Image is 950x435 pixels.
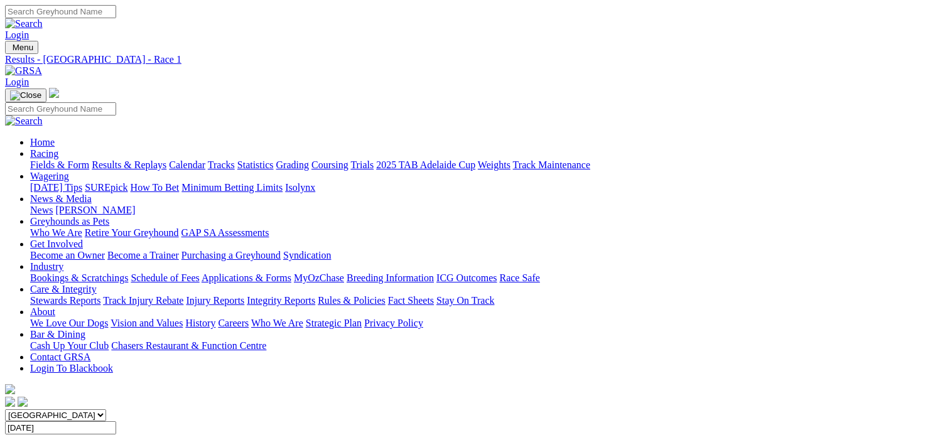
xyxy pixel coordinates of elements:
a: Calendar [169,159,205,170]
div: News & Media [30,205,945,216]
a: GAP SA Assessments [181,227,269,238]
a: Login [5,77,29,87]
a: Care & Integrity [30,284,97,294]
a: News & Media [30,193,92,204]
a: Become a Trainer [107,250,179,260]
input: Search [5,102,116,115]
a: Login To Blackbook [30,363,113,373]
a: Weights [478,159,510,170]
a: Purchasing a Greyhound [181,250,281,260]
button: Toggle navigation [5,41,38,54]
a: [DATE] Tips [30,182,82,193]
a: Contact GRSA [30,352,90,362]
a: We Love Our Dogs [30,318,108,328]
div: Greyhounds as Pets [30,227,945,239]
a: Stewards Reports [30,295,100,306]
a: Grading [276,159,309,170]
a: SUREpick [85,182,127,193]
a: Rules & Policies [318,295,386,306]
div: Get Involved [30,250,945,261]
a: Careers [218,318,249,328]
div: Racing [30,159,945,171]
a: Statistics [237,159,274,170]
a: Schedule of Fees [131,272,199,283]
a: How To Bet [131,182,180,193]
a: Syndication [283,250,331,260]
span: Menu [13,43,33,52]
a: [PERSON_NAME] [55,205,135,215]
img: GRSA [5,65,42,77]
a: Login [5,30,29,40]
img: Search [5,115,43,127]
a: Integrity Reports [247,295,315,306]
a: Fact Sheets [388,295,434,306]
div: Bar & Dining [30,340,945,352]
a: Vision and Values [111,318,183,328]
a: Minimum Betting Limits [181,182,283,193]
img: Close [10,90,41,100]
a: Applications & Forms [202,272,291,283]
a: Home [30,137,55,148]
img: logo-grsa-white.png [5,384,15,394]
a: Who We Are [251,318,303,328]
div: Industry [30,272,945,284]
a: Wagering [30,171,69,181]
a: Trials [350,159,374,170]
a: Get Involved [30,239,83,249]
a: Industry [30,261,63,272]
a: 2025 TAB Adelaide Cup [376,159,475,170]
a: Retire Your Greyhound [85,227,179,238]
img: twitter.svg [18,397,28,407]
a: Track Injury Rebate [103,295,183,306]
button: Toggle navigation [5,89,46,102]
a: Cash Up Your Club [30,340,109,351]
img: facebook.svg [5,397,15,407]
img: Search [5,18,43,30]
a: Privacy Policy [364,318,423,328]
a: Tracks [208,159,235,170]
a: Isolynx [285,182,315,193]
a: Who We Are [30,227,82,238]
a: MyOzChase [294,272,344,283]
div: About [30,318,945,329]
a: News [30,205,53,215]
a: Coursing [311,159,348,170]
a: Chasers Restaurant & Function Centre [111,340,266,351]
input: Select date [5,421,116,434]
a: Become an Owner [30,250,105,260]
a: Injury Reports [186,295,244,306]
a: Fields & Form [30,159,89,170]
a: Racing [30,148,58,159]
input: Search [5,5,116,18]
a: Breeding Information [347,272,434,283]
a: History [185,318,215,328]
a: Bookings & Scratchings [30,272,128,283]
a: Greyhounds as Pets [30,216,109,227]
div: Care & Integrity [30,295,945,306]
a: Stay On Track [436,295,494,306]
a: Track Maintenance [513,159,590,170]
a: Strategic Plan [306,318,362,328]
a: About [30,306,55,317]
a: Bar & Dining [30,329,85,340]
a: Race Safe [499,272,539,283]
a: Results & Replays [92,159,166,170]
div: Wagering [30,182,945,193]
img: logo-grsa-white.png [49,88,59,98]
a: ICG Outcomes [436,272,497,283]
a: Results - [GEOGRAPHIC_DATA] - Race 1 [5,54,945,65]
